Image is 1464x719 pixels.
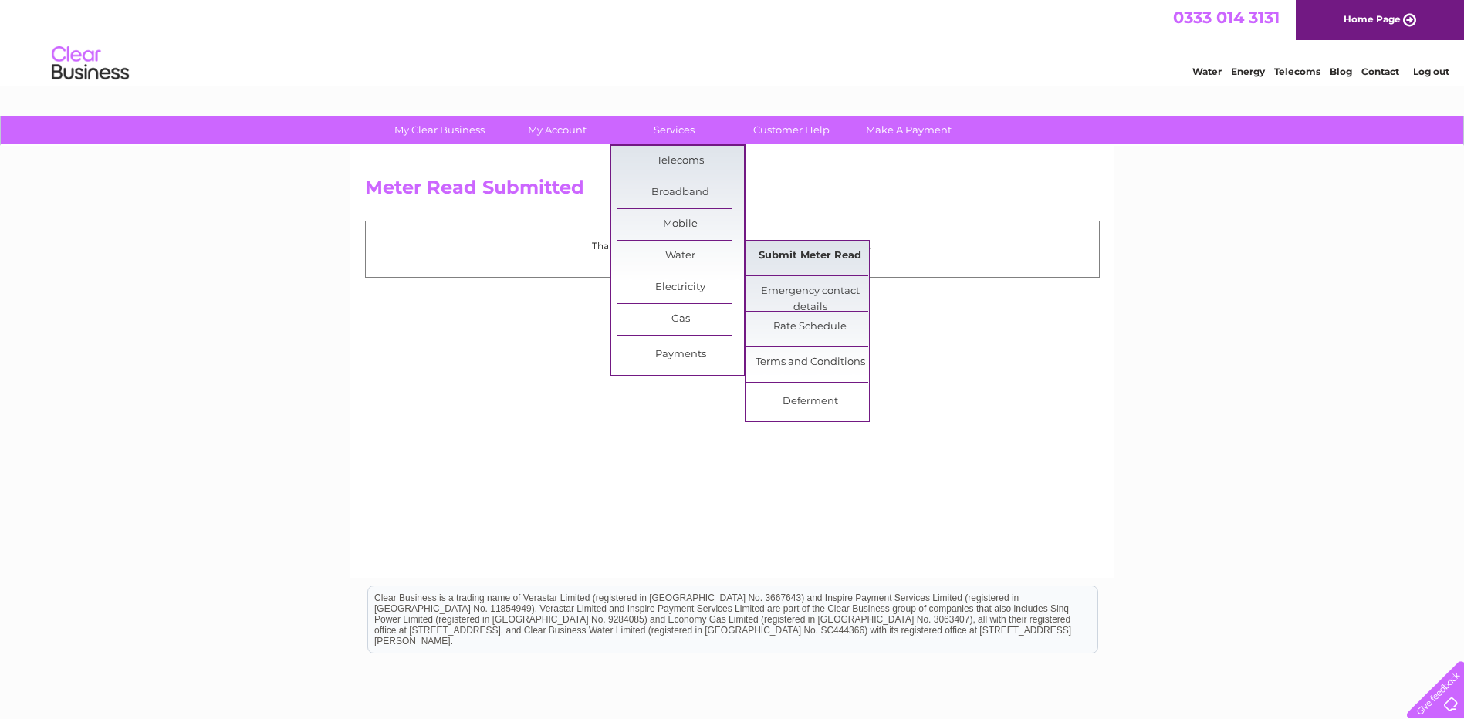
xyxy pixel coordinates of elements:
a: Customer Help [728,116,855,144]
a: Gas [617,304,744,335]
a: Log out [1413,66,1449,77]
a: Water [617,241,744,272]
a: Broadband [617,177,744,208]
a: Telecoms [617,146,744,177]
a: Submit Meter Read [746,241,874,272]
div: Clear Business is a trading name of Verastar Limited (registered in [GEOGRAPHIC_DATA] No. 3667643... [368,8,1097,75]
a: Blog [1330,66,1352,77]
a: My Account [493,116,620,144]
a: Electricity [617,272,744,303]
a: Water [1192,66,1222,77]
a: Rate Schedule [746,312,874,343]
p: Thank you for your time, your meter read has been received. [374,238,1091,253]
a: Mobile [617,209,744,240]
a: Services [610,116,738,144]
a: Terms and Conditions [746,347,874,378]
a: Emergency contact details [746,276,874,307]
a: Contact [1361,66,1399,77]
h2: Meter Read Submitted [365,177,1100,206]
a: Energy [1231,66,1265,77]
a: Deferment [746,387,874,417]
a: Telecoms [1274,66,1320,77]
a: Payments [617,339,744,370]
a: 0333 014 3131 [1173,8,1280,27]
img: logo.png [51,40,130,87]
a: Make A Payment [845,116,972,144]
a: My Clear Business [376,116,503,144]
